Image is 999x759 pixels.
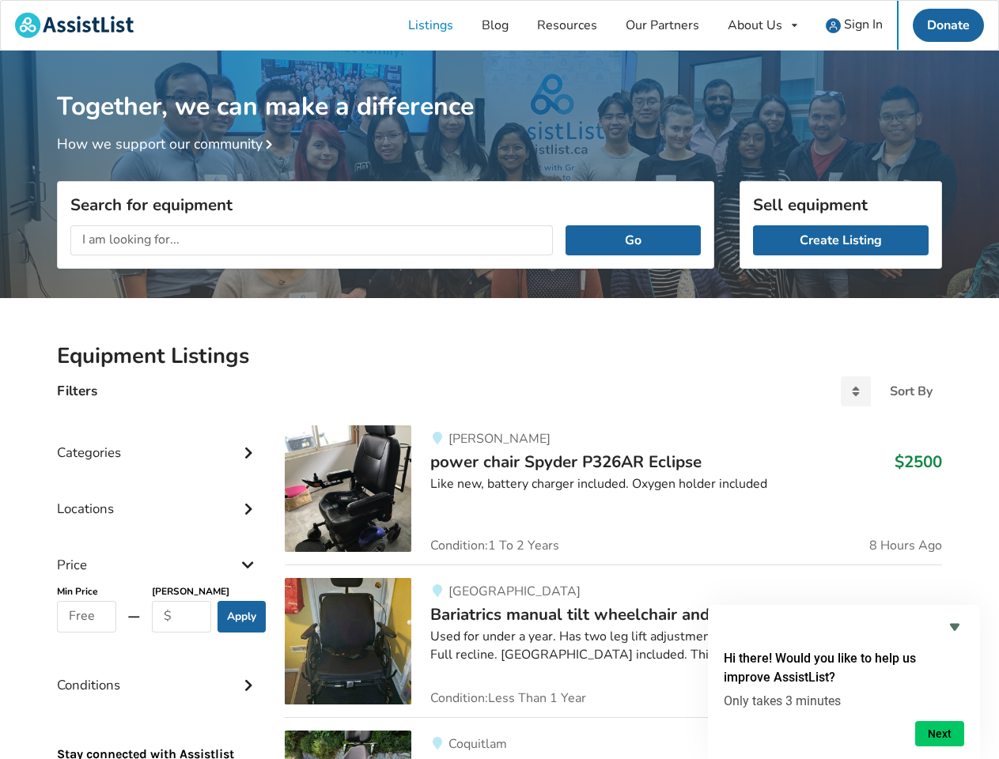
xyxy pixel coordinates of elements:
a: mobility-power chair spyder p326ar eclipse[PERSON_NAME]power chair Spyder P326AR Eclipse$2500Like... [285,425,942,565]
span: Condition: Less Than 1 Year [430,692,586,704]
h3: $2000 [895,604,942,625]
p: Only takes 3 minutes [724,693,964,708]
h2: Equipment Listings [57,342,942,370]
h3: Sell equipment [753,194,929,215]
button: Hide survey [945,617,964,636]
span: 8 Hours Ago [869,539,942,552]
a: user icon Sign In [812,1,897,50]
a: Donate [913,9,984,42]
input: Free [57,601,116,632]
img: mobility-power chair spyder p326ar eclipse [285,425,411,552]
a: Create Listing [753,225,929,255]
a: Resources [523,1,611,50]
div: Locations [57,469,259,525]
img: mobility-bariatrics manual tilt wheelchair and cushion. [285,578,411,704]
div: Sort By [890,385,933,398]
a: Our Partners [611,1,713,50]
button: Go [566,225,701,255]
span: Condition: 1 To 2 Years [430,539,559,552]
img: user icon [826,18,841,33]
div: About Us [728,19,782,32]
h4: Filters [57,382,97,400]
b: Min Price [57,585,98,598]
span: Sign In [844,16,883,33]
b: [PERSON_NAME] [152,585,229,598]
a: mobility-bariatrics manual tilt wheelchair and cushion.[GEOGRAPHIC_DATA]Bariatrics manual tilt wh... [285,565,942,717]
div: Conditions [57,645,259,701]
h2: Hi there! Would you like to help us improve AssistList? [724,649,964,687]
button: Next question [915,721,964,746]
div: Hi there! Would you like to help us improve AssistList? [724,617,964,746]
h3: Search for equipment [70,194,701,215]
span: Coquitlam [448,735,507,753]
input: I am looking for... [70,225,553,255]
div: Like new, battery charger included. Oxygen holder included [430,475,942,493]
a: How we support our community [57,134,278,153]
span: Bariatrics manual tilt wheelchair and cushion. [430,603,776,625]
button: Apply [218,601,266,632]
div: Used for under a year. Has two leg lift adjustments for each leg individual or together. Full rec... [430,628,942,664]
img: assistlist-logo [15,13,134,38]
h1: Together, we can make a difference [57,51,942,123]
span: [GEOGRAPHIC_DATA] [448,583,581,600]
a: Listings [394,1,467,50]
div: Price [57,525,259,581]
input: $ [152,601,211,632]
span: power chair Spyder P326AR Eclipse [430,451,702,473]
span: [PERSON_NAME] [448,430,551,447]
a: Blog [467,1,523,50]
h3: $2500 [895,451,942,472]
div: Categories [57,413,259,469]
